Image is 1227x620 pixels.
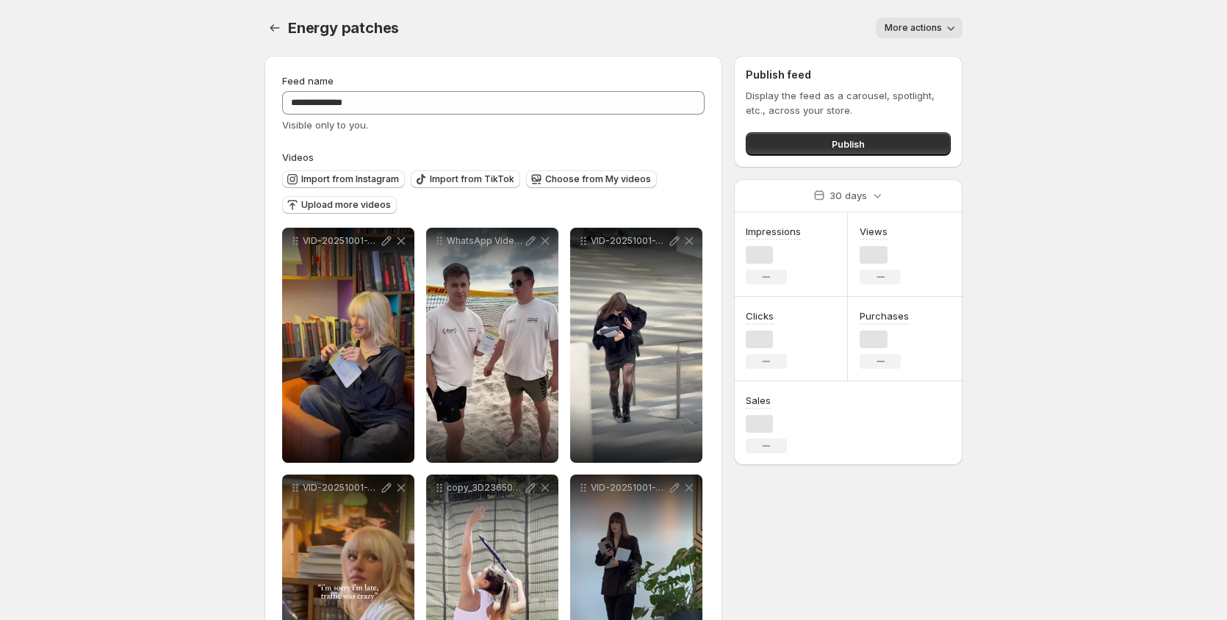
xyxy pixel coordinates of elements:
span: Energy patches [288,19,399,37]
button: Publish [746,132,951,156]
span: Feed name [282,75,334,87]
span: Choose from My videos [545,173,651,185]
span: Videos [282,151,314,163]
button: Upload more videos [282,196,397,214]
p: VID-20251001-WA0014 [303,482,379,494]
h3: Sales [746,393,771,408]
span: Upload more videos [301,199,391,211]
p: VID-20251001-WA0012 [591,235,667,247]
span: More actions [885,22,942,34]
button: Choose from My videos [526,170,657,188]
p: copy_3D236508-D3D7-42DF-A8A4-D6079CA46B2F [447,482,523,494]
p: Display the feed as a carousel, spotlight, etc., across your store. [746,88,951,118]
button: More actions [876,18,962,38]
button: Settings [265,18,285,38]
h3: Purchases [860,309,909,323]
p: WhatsApp Video [DATE] at 001009_0d7bd8cc [447,235,523,247]
div: WhatsApp Video [DATE] at 001009_0d7bd8cc [426,228,558,463]
h2: Publish feed [746,68,951,82]
div: VID-20251001-WA0013 [282,228,414,463]
span: Import from TikTok [430,173,514,185]
button: Import from Instagram [282,170,405,188]
p: VID-20251001-WA0010 [591,482,667,494]
span: Visible only to you. [282,119,368,131]
h3: Views [860,224,888,239]
button: Import from TikTok [411,170,520,188]
span: Publish [832,137,865,151]
div: VID-20251001-WA0012 [570,228,702,463]
p: VID-20251001-WA0013 [303,235,379,247]
h3: Impressions [746,224,801,239]
h3: Clicks [746,309,774,323]
p: 30 days [830,188,867,203]
span: Import from Instagram [301,173,399,185]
